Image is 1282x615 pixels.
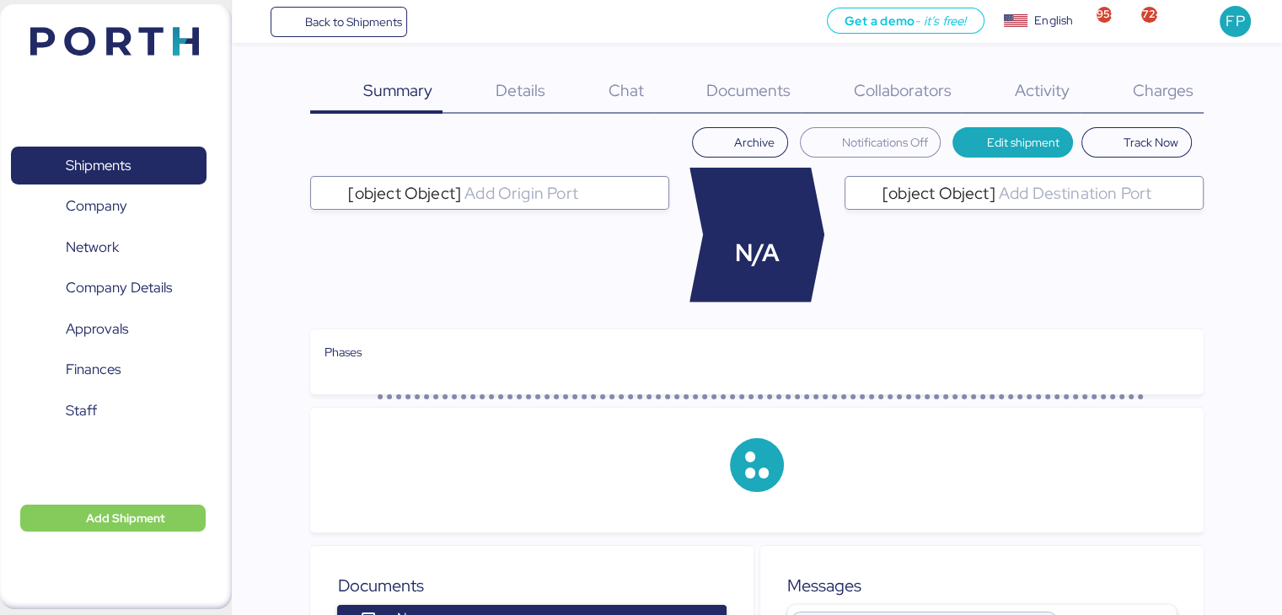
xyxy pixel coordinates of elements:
[706,79,791,101] span: Documents
[1081,127,1192,158] button: Track Now
[11,269,207,307] a: Company Details
[1015,79,1070,101] span: Activity
[841,132,927,152] span: Notifications Off
[496,79,545,101] span: Details
[271,7,408,37] a: Back to Shipments
[66,275,172,300] span: Company Details
[66,194,127,218] span: Company
[787,573,1177,598] div: Messages
[692,127,788,158] button: Archive
[987,132,1059,152] span: Edit shipment
[11,147,207,185] a: Shipments
[363,79,432,101] span: Summary
[995,183,1196,203] input: [object Object]
[882,185,995,201] span: [object Object]
[66,317,128,341] span: Approvals
[86,508,165,528] span: Add Shipment
[1132,79,1193,101] span: Charges
[66,153,131,178] span: Shipments
[11,310,207,349] a: Approvals
[1034,12,1073,29] div: English
[854,79,952,101] span: Collaborators
[66,398,97,423] span: Staff
[1124,132,1178,152] span: Track Now
[242,8,271,36] button: Menu
[337,573,727,598] div: Documents
[11,350,207,389] a: Finances
[348,185,461,201] span: [object Object]
[952,127,1073,158] button: Edit shipment
[20,505,206,532] button: Add Shipment
[304,12,401,32] span: Back to Shipments
[608,79,643,101] span: Chat
[66,235,119,259] span: Network
[800,127,941,158] button: Notifications Off
[11,228,207,267] a: Network
[324,343,1189,361] div: Phases
[734,132,775,152] span: Archive
[1226,10,1244,32] span: FP
[11,392,207,430] a: Staff
[461,183,662,203] input: [object Object]
[11,187,207,226] a: Company
[735,235,780,271] span: N/A
[66,357,121,382] span: Finances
